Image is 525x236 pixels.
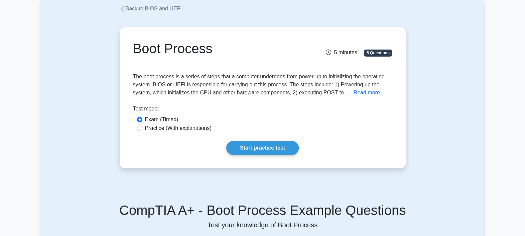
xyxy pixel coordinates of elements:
[133,105,392,115] div: Test mode:
[50,221,475,229] p: Test your knowledge of Boot Process
[145,124,212,132] label: Practice (With explanations)
[226,141,299,155] a: Start practice test
[133,41,303,57] h1: Boot Process
[326,50,357,55] span: 5 minutes
[364,50,392,56] span: 5 Questions
[120,6,182,11] a: Back to BIOS and UEFI
[133,74,385,95] span: The boot process is a series of steps that a computer undergoes from power-up to initializing the...
[145,115,178,124] label: Exam (Timed)
[354,89,380,97] button: Read more
[50,202,475,218] h5: CompTIA A+ - Boot Process Example Questions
